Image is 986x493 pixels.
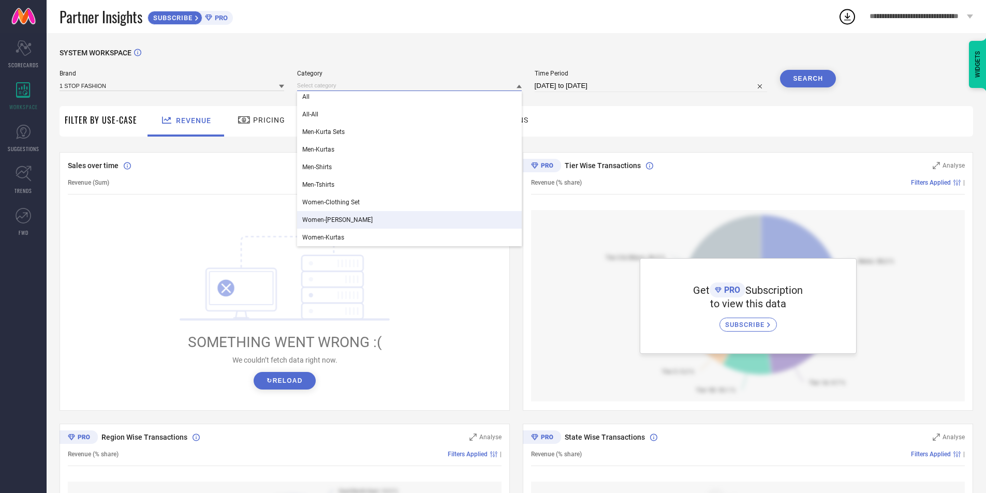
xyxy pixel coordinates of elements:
span: Women-[PERSON_NAME] [302,216,373,223]
span: Partner Insights [60,6,142,27]
button: ↻Reload [254,372,315,390]
div: Men-Kurtas [297,141,522,158]
svg: Zoom [933,434,940,441]
span: Men-Shirts [302,163,332,171]
span: | [500,451,502,458]
span: SUBSCRIBE [725,321,767,328]
span: Revenue (% share) [68,451,119,458]
span: Revenue (Sum) [68,179,109,186]
span: | [963,451,965,458]
span: Analyse [479,434,502,441]
span: State Wise Transactions [565,433,645,441]
div: Premium [523,430,561,446]
span: SYSTEM WORKSPACE [60,49,131,57]
div: Premium [523,159,561,174]
span: Revenue (% share) [531,179,582,186]
span: We couldn’t fetch data right now. [232,356,337,364]
div: Women-Kurtas [297,229,522,246]
span: SOMETHING WENT WRONG :( [188,334,382,351]
div: All [297,88,522,106]
span: Men-Tshirts [302,181,334,188]
span: TRENDS [14,187,32,195]
span: Filter By Use-Case [65,114,137,126]
div: All-All [297,106,522,123]
div: Premium [60,430,98,446]
div: Women-Kurta Sets [297,211,522,229]
div: Men-Tshirts [297,176,522,193]
a: SUBSCRIBE [719,310,777,332]
span: Time Period [535,70,768,77]
span: PRO [722,285,740,295]
div: Women-Clothing Set [297,193,522,211]
span: SUGGESTIONS [8,145,39,153]
span: Brand [60,70,284,77]
span: Filters Applied [448,451,488,458]
span: Women-Clothing Set [302,199,360,206]
span: PRO [212,14,228,22]
div: Open download list [838,7,857,26]
svg: Zoom [469,434,477,441]
span: FWD [19,229,28,236]
span: | [963,179,965,186]
input: Select category [297,80,522,91]
span: Men-Kurtas [302,146,334,153]
span: Get [693,284,710,296]
span: Sales over time [68,161,119,170]
span: SCORECARDS [8,61,39,69]
span: Filters Applied [911,179,951,186]
div: Men-Shirts [297,158,522,176]
span: Region Wise Transactions [101,433,187,441]
span: SUBSCRIBE [148,14,195,22]
span: Subscription [745,284,803,296]
span: Analyse [943,434,965,441]
span: All-All [302,111,318,118]
span: Pricing [253,116,285,124]
span: Analyse [943,162,965,169]
svg: Zoom [933,162,940,169]
span: Revenue (% share) [531,451,582,458]
span: to view this data [710,297,786,310]
input: Select time period [535,80,768,92]
span: Filters Applied [911,451,951,458]
span: Category [297,70,522,77]
span: Men-Kurta Sets [302,128,345,136]
span: Tier Wise Transactions [565,161,641,170]
button: Search [780,70,836,87]
span: Women-Kurtas [302,234,344,241]
a: SUBSCRIBEPRO [148,8,233,25]
div: Men-Kurta Sets [297,123,522,141]
span: Revenue [176,116,211,125]
span: WORKSPACE [9,103,38,111]
span: All [302,93,310,100]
